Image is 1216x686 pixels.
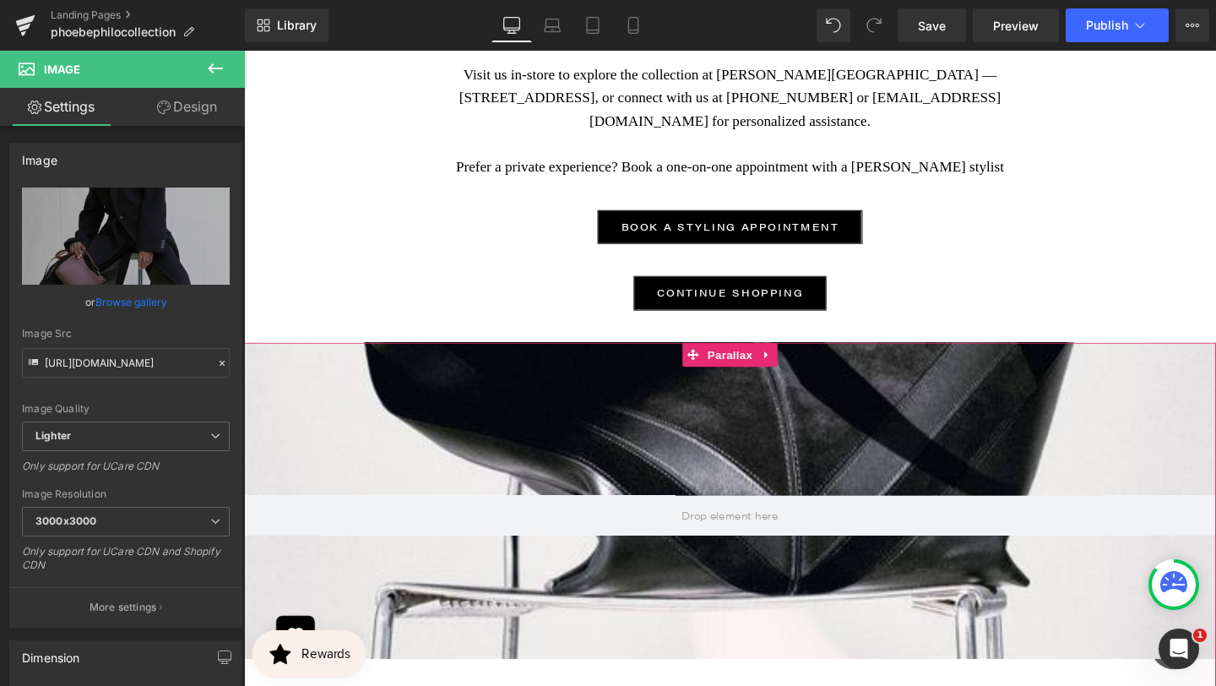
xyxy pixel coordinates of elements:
[22,293,230,311] div: or
[34,594,74,634] button: Open favorites
[1066,8,1169,42] button: Publish
[35,429,71,442] b: Lighter
[8,609,128,660] iframe: Button to open loyalty program pop-up
[973,8,1059,42] a: Preview
[186,110,836,134] div: Prefer a private experience? Book a one-on-one appointment with a [PERSON_NAME] stylist
[857,8,891,42] button: Redo
[126,88,248,126] a: Design
[993,17,1039,35] span: Preview
[90,600,157,615] p: More settings
[95,287,167,317] a: Browse gallery
[1175,8,1209,42] button: More
[532,8,573,42] a: Laptop
[44,63,80,76] span: Image
[918,17,946,35] span: Save
[396,177,625,193] span: Book a Styling Appointment
[613,8,654,42] a: Mobile
[22,348,230,378] input: Link
[22,328,230,340] div: Image Src
[434,247,589,264] span: CONTINUE SHOPPING
[51,8,245,22] a: Landing Pages
[539,307,561,332] a: Expand / Collapse
[10,587,242,627] button: More settings
[186,13,836,85] div: Visit us in-store to explore the collection at [PERSON_NAME][GEOGRAPHIC_DATA] — [STREET_ADDRESS],...
[372,167,649,204] a: Book a Styling Appointment
[1086,19,1128,32] span: Publish
[22,144,57,167] div: Image
[277,18,317,33] span: Library
[22,641,80,665] div: Dimension
[491,8,532,42] a: Desktop
[410,237,613,273] a: CONTINUE SHOPPING
[22,545,230,583] div: Only support for UCare CDN and Shopify CDN
[483,307,539,332] span: Parallax
[573,8,613,42] a: Tablet
[245,8,328,42] a: New Library
[35,514,96,527] b: 3000x3000
[51,25,176,39] span: phoebephilocollection
[22,460,230,484] div: Only support for UCare CDN
[1159,629,1199,669] iframe: Intercom live chat
[22,488,230,500] div: Image Resolution
[1193,629,1207,642] span: 1
[22,403,230,415] div: Image Quality
[817,8,850,42] button: Undo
